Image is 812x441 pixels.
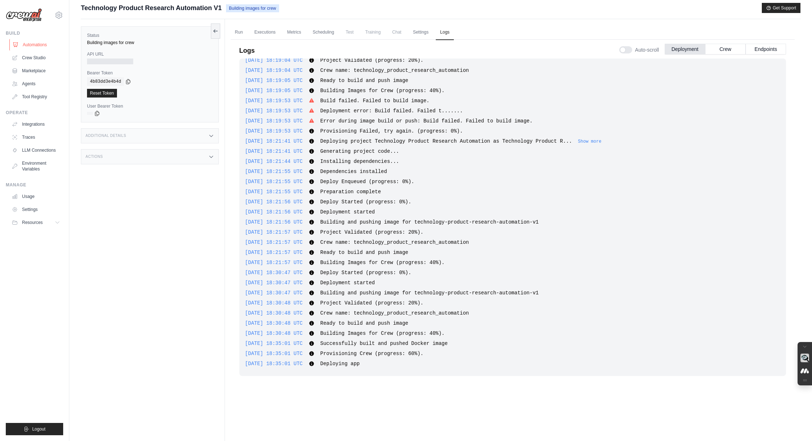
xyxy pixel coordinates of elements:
span: Installing dependencies... [320,159,399,164]
button: Endpoints [746,44,786,55]
span: [DATE] 18:35:01 UTC [245,341,303,346]
img: Logo [6,8,42,22]
label: Bearer Token [87,70,213,76]
span: [DATE] 18:19:05 UTC [245,78,303,83]
span: Ready to build and push image [320,78,408,83]
span: Deploy Started (progress: 0%). [320,199,411,205]
span: Technology Product Research Automation V1 [81,3,222,13]
span: Error during image build or push: Build failed. Failed to build image. [320,118,533,124]
a: Reset Token [87,89,117,98]
a: Executions [250,25,280,40]
span: [DATE] 18:35:01 UTC [245,361,303,367]
span: [DATE] 18:21:41 UTC [245,148,303,154]
div: Build [6,30,63,36]
span: [DATE] 18:30:47 UTC [245,290,303,296]
span: Logout [32,426,45,432]
span: Preparation complete [320,189,381,195]
span: Building Images for Crew (progress: 40%). [320,88,444,94]
span: Deployment started [320,209,375,215]
a: Integrations [9,118,63,130]
button: Crew [705,44,746,55]
button: Resources [9,217,63,228]
span: Successfully built and pushed Docker image [320,341,448,346]
span: Deployment started [320,280,375,286]
span: [DATE] 18:30:48 UTC [245,320,303,326]
span: [DATE] 18:21:55 UTC [245,189,303,195]
h3: Actions [86,155,103,159]
span: Crew name: technology_product_research_automation [320,68,469,73]
span: Provisioning Failed, try again. (progress: 0%). [320,128,463,134]
a: Settings [409,25,433,40]
a: Run [231,25,247,40]
span: [DATE] 18:21:56 UTC [245,219,303,225]
a: Crew Studio [9,52,63,64]
span: Test [341,25,358,39]
span: Ready to build and push image [320,250,408,255]
span: [DATE] 18:21:55 UTC [245,169,303,174]
label: Status [87,33,213,38]
span: [DATE] 18:21:56 UTC [245,209,303,215]
span: [DATE] 18:19:53 UTC [245,118,303,124]
a: Settings [9,204,63,215]
span: Project Validated (progress: 20%). [320,300,424,306]
button: Show more [578,139,602,144]
a: Logs [436,25,454,40]
span: [DATE] 18:30:48 UTC [245,310,303,316]
span: Dependencies installed [320,169,387,174]
span: Generating project code... [320,148,399,154]
div: Building images for crew [87,40,213,46]
label: User Bearer Token [87,103,213,109]
span: [DATE] 18:19:53 UTC [245,108,303,114]
span: [DATE] 18:30:48 UTC [245,330,303,336]
div: Chat Widget [776,406,812,441]
span: [DATE] 18:19:04 UTC [245,68,303,73]
span: Building Images for Crew (progress: 40%). [320,260,444,265]
span: [DATE] 18:19:53 UTC [245,98,303,104]
p: Logs [239,46,255,56]
a: Tool Registry [9,91,63,103]
span: Project Validated (progress: 20%). [320,229,424,235]
button: Get Support [762,3,800,13]
span: Building images for crew [226,4,279,12]
a: Marketplace [9,65,63,77]
a: LLM Connections [9,144,63,156]
span: Auto-scroll [635,46,659,53]
span: [DATE] 18:30:47 UTC [245,270,303,276]
label: API URL [87,51,213,57]
a: Automations [9,39,64,51]
button: Deployment [665,44,705,55]
span: Deploy Enqueued (progress: 0%). [320,179,414,185]
span: [DATE] 18:19:04 UTC [245,57,303,63]
span: [DATE] 18:21:44 UTC [245,159,303,164]
span: Ready to build and push image [320,320,408,326]
span: Resources [22,220,43,225]
span: [DATE] 18:19:53 UTC [245,128,303,134]
h3: Additional Details [86,134,126,138]
span: [DATE] 18:19:05 UTC [245,88,303,94]
span: [DATE] 18:35:01 UTC [245,351,303,356]
span: Project Validated (progress: 20%). [320,57,424,63]
img: Query Page icon [800,354,809,362]
span: Crew name: technology_product_research_automation [320,310,469,316]
a: Scheduling [308,25,338,40]
a: Traces [9,131,63,143]
span: Deploying project Technology Product Research Automation as Technology Product R... [320,138,572,144]
button: Logout [6,423,63,435]
code: 4b83dd3e4b4d [87,77,124,86]
span: Building and pushing image for technology-product-research-automation-v1 [320,219,539,225]
span: Building and pushing image for technology-product-research-automation-v1 [320,290,539,296]
span: [DATE] 18:21:57 UTC [245,260,303,265]
span: [DATE] 18:21:57 UTC [245,250,303,255]
span: Crew name: technology_product_research_automation [320,239,469,245]
span: Provisioning Crew (progress: 60%). [320,351,424,356]
span: [DATE] 18:30:47 UTC [245,280,303,286]
span: Building Images for Crew (progress: 40%). [320,330,444,336]
span: [DATE] 18:21:56 UTC [245,199,303,205]
span: [DATE] 18:30:48 UTC [245,300,303,306]
span: [DATE] 18:21:41 UTC [245,138,303,144]
a: Environment Variables [9,157,63,175]
div: Operate [6,110,63,116]
span: Chat is not available until the deployment is complete [388,25,405,39]
span: [DATE] 18:21:57 UTC [245,239,303,245]
span: Training is not available until the deployment is complete [361,25,385,39]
